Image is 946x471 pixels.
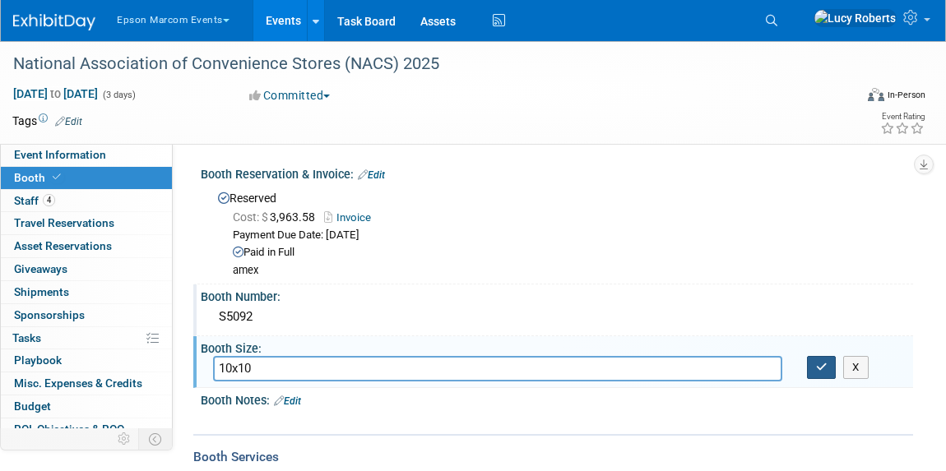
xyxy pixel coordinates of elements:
[1,281,172,303] a: Shipments
[1,395,172,418] a: Budget
[1,304,172,326] a: Sponsorships
[43,194,55,206] span: 4
[868,88,884,101] img: Format-Inperson.png
[1,418,172,441] a: ROI, Objectives & ROO
[274,395,301,407] a: Edit
[1,372,172,395] a: Misc. Expenses & Credits
[14,353,62,367] span: Playbook
[55,116,82,127] a: Edit
[233,210,322,224] span: 3,963.58
[139,428,173,450] td: Toggle Event Tabs
[1,235,172,257] a: Asset Reservations
[843,356,869,379] button: X
[14,148,106,161] span: Event Information
[201,336,913,357] div: Booth Size:
[233,245,901,261] div: Paid in Full
[784,85,926,110] div: Event Format
[12,331,41,344] span: Tasks
[201,284,913,305] div: Booth Number:
[887,89,925,101] div: In-Person
[48,87,63,100] span: to
[12,113,82,129] td: Tags
[1,167,172,189] a: Booth
[880,113,925,121] div: Event Rating
[1,327,172,349] a: Tasks
[213,304,901,330] div: S5092
[14,239,112,252] span: Asset Reservations
[201,162,913,183] div: Booth Reservation & Invoice:
[324,211,379,224] a: Invoice
[53,173,61,182] i: Booth reservation complete
[12,86,99,101] span: [DATE] [DATE]
[14,423,124,436] span: ROI, Objectives & ROO
[1,212,172,234] a: Travel Reservations
[193,448,913,466] div: Booth Services
[814,9,897,27] img: Lucy Roberts
[14,285,69,298] span: Shipments
[14,376,142,390] span: Misc. Expenses & Credits
[14,262,67,275] span: Giveaways
[1,349,172,372] a: Playbook
[110,428,139,450] td: Personalize Event Tab Strip
[14,308,85,321] span: Sponsorships
[1,190,172,212] a: Staff4
[1,144,172,166] a: Event Information
[14,399,51,413] span: Budget
[101,90,136,100] span: (3 days)
[233,210,270,224] span: Cost: $
[233,228,901,243] div: Payment Due Date: [DATE]
[13,14,95,30] img: ExhibitDay
[14,171,64,184] span: Booth
[14,216,114,229] span: Travel Reservations
[7,49,836,79] div: National Association of Convenience Stores (NACS) 2025
[201,388,913,409] div: Booth Notes:
[243,87,336,104] button: Committed
[358,169,385,181] a: Edit
[233,264,901,278] div: amex
[14,194,55,207] span: Staff
[213,186,901,279] div: Reserved
[1,258,172,280] a: Giveaways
